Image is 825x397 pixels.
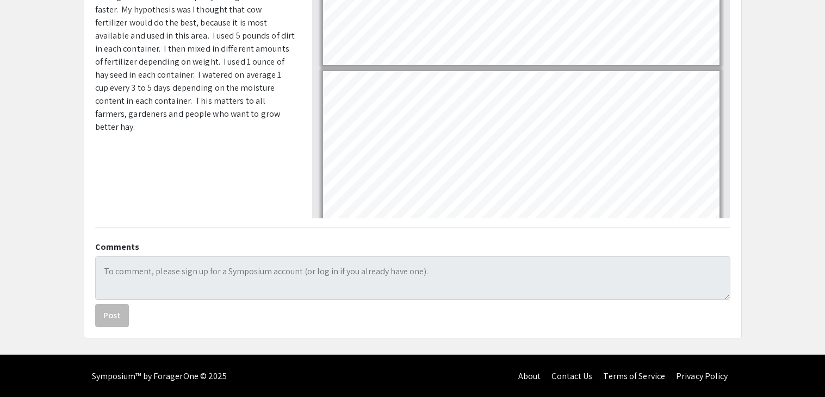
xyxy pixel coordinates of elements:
[551,370,592,382] a: Contact Us
[318,66,724,299] div: Page 3
[603,370,665,382] a: Terms of Service
[95,304,129,327] button: Post
[518,370,541,382] a: About
[95,242,730,252] h2: Comments
[8,348,46,389] iframe: Chat
[676,370,728,382] a: Privacy Policy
